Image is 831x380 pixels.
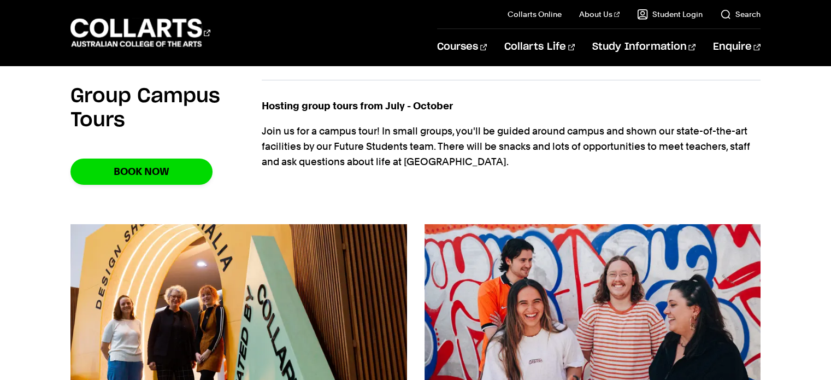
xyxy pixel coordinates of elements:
[70,17,210,48] div: Go to homepage
[637,9,703,20] a: Student Login
[437,29,487,65] a: Courses
[579,9,620,20] a: About Us
[720,9,761,20] a: Search
[508,9,562,20] a: Collarts Online
[713,29,761,65] a: Enquire
[504,29,575,65] a: Collarts Life
[70,159,213,184] a: Book Now
[262,100,453,112] strong: Hosting group tours from July - October
[262,124,760,169] p: Join us for a campus tour! In small groups, you'll be guided around campus and shown our state-of...
[70,84,262,132] h2: Group Campus Tours
[592,29,695,65] a: Study Information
